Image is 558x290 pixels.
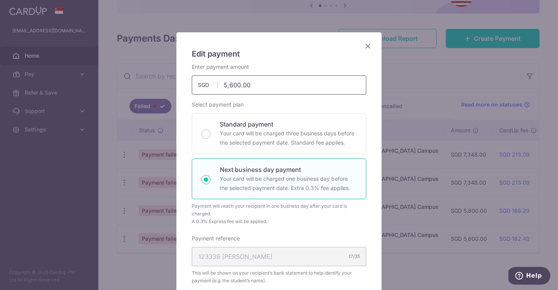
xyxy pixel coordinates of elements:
[192,269,366,285] span: This will be shown on your recipient’s bank statement to help identify your payment (e.g. the stu...
[198,81,218,89] span: SGD
[508,267,550,286] iframe: Opens a widget where you can find more information
[192,48,366,60] h5: Edit payment
[192,101,244,108] label: Select payment plan
[349,253,360,260] div: 17/35
[192,202,366,218] div: Payment will reach your recipient in one business day after your card is charged.
[192,235,240,242] label: Payment reference
[363,42,372,51] button: Close
[220,120,357,129] p: Standard payment
[220,174,357,193] p: Your card will be charged one business day before the selected payment date. Extra 0.3% fee applies.
[220,165,357,174] p: Next business day payment
[192,75,366,95] input: 0.00
[192,218,366,225] div: A 0.3% Express fee will be applied.
[192,63,249,71] label: Enter payment amount
[220,129,357,147] p: Your card will be charged three business days before the selected payment date. Standard fee appl...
